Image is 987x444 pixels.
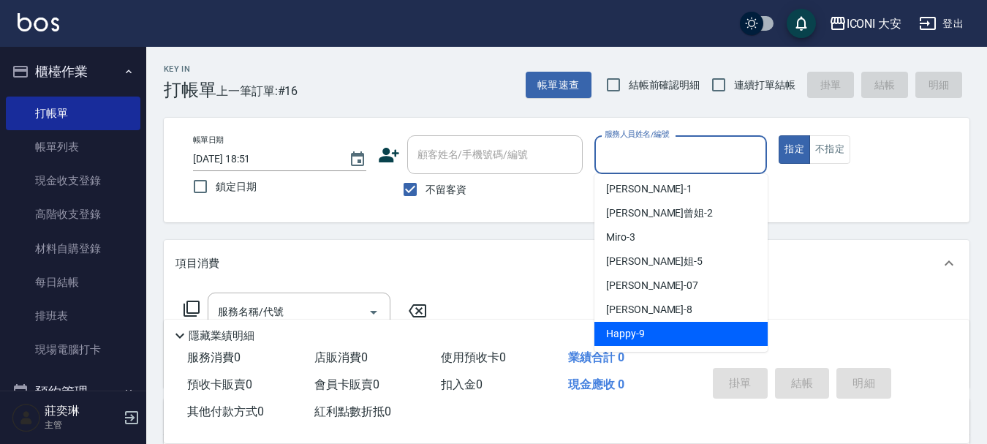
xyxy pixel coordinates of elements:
span: 不留客資 [426,182,466,197]
button: 指定 [779,135,810,164]
span: 現金應收 0 [568,377,624,391]
span: [PERSON_NAME]曾姐 -2 [606,206,713,221]
span: 結帳前確認明細 [629,78,700,93]
span: 業績合計 0 [568,350,624,364]
span: 其他付款方式 0 [187,405,264,418]
button: Open [362,301,385,324]
a: 高階收支登錄 [6,197,140,231]
span: 連續打單結帳 [734,78,795,93]
a: 打帳單 [6,97,140,130]
span: 預收卡販賣 0 [187,377,252,391]
img: Person [12,403,41,432]
span: 會員卡販賣 0 [314,377,379,391]
div: 項目消費 [164,240,969,287]
a: 排班表 [6,299,140,333]
button: 預約管理 [6,373,140,411]
p: 項目消費 [175,256,219,271]
span: 扣入金 0 [441,377,483,391]
span: [PERSON_NAME] -07 [606,278,698,293]
button: 櫃檯作業 [6,53,140,91]
button: 帳單速查 [526,72,591,99]
h3: 打帳單 [164,80,216,100]
span: [PERSON_NAME] -1 [606,181,692,197]
span: 使用預收卡 0 [441,350,506,364]
input: YYYY/MM/DD hh:mm [193,147,334,171]
button: ICONI 大安 [823,9,908,39]
a: 每日結帳 [6,266,140,299]
label: 服務人員姓名/編號 [605,129,669,140]
img: Logo [18,13,59,31]
span: [PERSON_NAME]姐 -5 [606,254,703,269]
button: save [787,9,816,38]
p: 隱藏業績明細 [189,328,254,344]
a: 帳單列表 [6,130,140,164]
span: 鎖定日期 [216,179,257,195]
span: 店販消費 0 [314,350,368,364]
span: Miro -3 [606,230,635,245]
p: 主管 [45,418,119,432]
h2: Key In [164,64,216,74]
span: Happy -9 [606,326,645,342]
span: 紅利點數折抵 0 [314,405,391,418]
span: 上一筆訂單:#16 [216,82,298,100]
div: ICONI 大安 [847,15,902,33]
a: 現場電腦打卡 [6,333,140,366]
span: [PERSON_NAME] -8 [606,302,692,317]
a: 現金收支登錄 [6,164,140,197]
button: Choose date, selected date is 2025-08-22 [340,142,375,177]
button: 不指定 [809,135,850,164]
a: 材料自購登錄 [6,232,140,266]
h5: 莊奕琳 [45,404,119,418]
label: 帳單日期 [193,135,224,146]
span: 服務消費 0 [187,350,241,364]
button: 登出 [913,10,969,37]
